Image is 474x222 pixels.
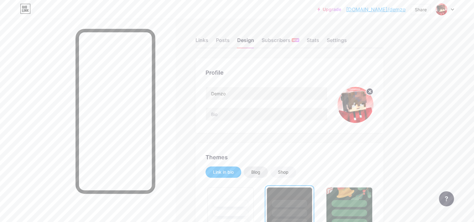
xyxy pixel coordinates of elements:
img: demzo [337,87,373,123]
input: Name [206,87,327,100]
div: Links [195,36,208,48]
div: Themes [206,153,373,161]
a: [DOMAIN_NAME]/demzo [346,6,406,13]
div: Subscribers [262,36,299,48]
div: Posts [216,36,230,48]
div: Share [415,6,427,13]
img: demzo [435,3,447,15]
div: Link in bio [213,169,234,175]
div: Stats [307,36,319,48]
div: Settings [327,36,347,48]
div: Profile [206,68,373,77]
div: Blog [251,169,260,175]
input: Bio [206,108,327,120]
div: Shop [278,169,289,175]
a: Upgrade [317,7,341,12]
span: NEW [293,38,299,42]
div: Design [237,36,254,48]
